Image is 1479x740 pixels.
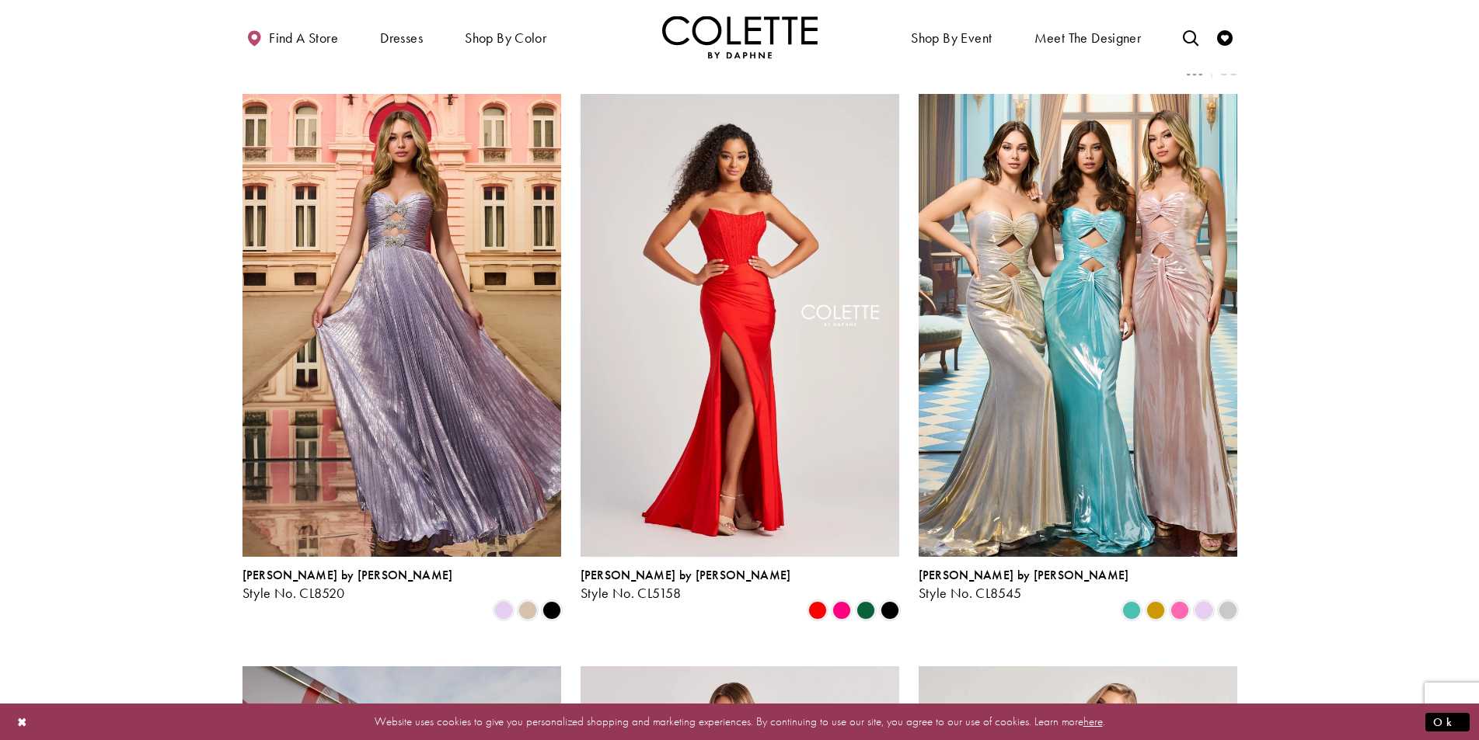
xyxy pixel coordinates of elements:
[919,94,1237,557] a: Visit Colette by Daphne Style No. CL8545 Page
[242,584,345,602] span: Style No. CL8520
[1170,601,1189,620] i: Pink
[242,94,561,557] a: Visit Colette by Daphne Style No. CL8520 Page
[1195,601,1213,620] i: Lilac
[269,30,338,46] span: Find a store
[242,568,453,601] div: Colette by Daphne Style No. CL8520
[662,16,818,58] img: Colette by Daphne
[919,568,1129,601] div: Colette by Daphne Style No. CL8545
[1031,16,1146,58] a: Meet the designer
[581,94,899,557] a: Visit Colette by Daphne Style No. CL5158 Page
[1213,16,1237,58] a: Check Wishlist
[832,601,851,620] i: Hot Pink
[494,601,513,620] i: Lilac
[1034,30,1142,46] span: Meet the designer
[919,584,1022,602] span: Style No. CL8545
[9,708,36,735] button: Close Dialog
[581,584,682,602] span: Style No. CL5158
[518,601,537,620] i: Gold Dust
[808,601,827,620] i: Red
[1219,601,1237,620] i: Silver
[542,601,561,620] i: Black
[581,567,791,583] span: [PERSON_NAME] by [PERSON_NAME]
[380,30,423,46] span: Dresses
[1146,601,1165,620] i: Gold
[911,30,992,46] span: Shop By Event
[242,16,342,58] a: Find a store
[465,30,546,46] span: Shop by color
[907,16,996,58] span: Shop By Event
[1083,714,1103,729] a: here
[461,16,550,58] span: Shop by color
[1122,601,1141,620] i: Aqua
[581,568,791,601] div: Colette by Daphne Style No. CL5158
[919,567,1129,583] span: [PERSON_NAME] by [PERSON_NAME]
[112,711,1367,732] p: Website uses cookies to give you personalized shopping and marketing experiences. By continuing t...
[856,601,875,620] i: Hunter
[1179,16,1202,58] a: Toggle search
[662,16,818,58] a: Visit Home Page
[376,16,427,58] span: Dresses
[881,601,899,620] i: Black
[1425,712,1470,731] button: Submit Dialog
[242,567,453,583] span: [PERSON_NAME] by [PERSON_NAME]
